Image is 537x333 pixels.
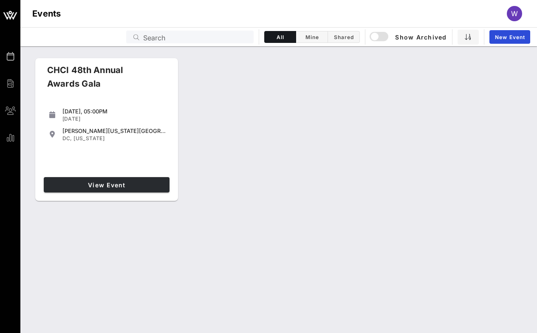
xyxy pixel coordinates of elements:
[47,181,166,189] span: View Event
[40,63,160,97] div: CHCI 48th Annual Awards Gala
[507,6,522,21] div: W
[495,34,525,40] span: New Event
[328,31,360,43] button: Shared
[62,116,166,122] div: [DATE]
[62,127,166,134] div: [PERSON_NAME][US_STATE][GEOGRAPHIC_DATA]
[370,29,447,45] button: Show Archived
[264,31,296,43] button: All
[44,177,170,192] a: View Event
[333,34,354,40] span: Shared
[371,32,447,42] span: Show Archived
[62,108,166,115] div: [DATE], 05:00PM
[511,9,518,18] span: W
[32,7,61,20] h1: Events
[296,31,328,43] button: Mine
[301,34,322,40] span: Mine
[73,135,105,141] span: [US_STATE]
[62,135,72,141] span: DC,
[489,30,530,44] a: New Event
[270,34,291,40] span: All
